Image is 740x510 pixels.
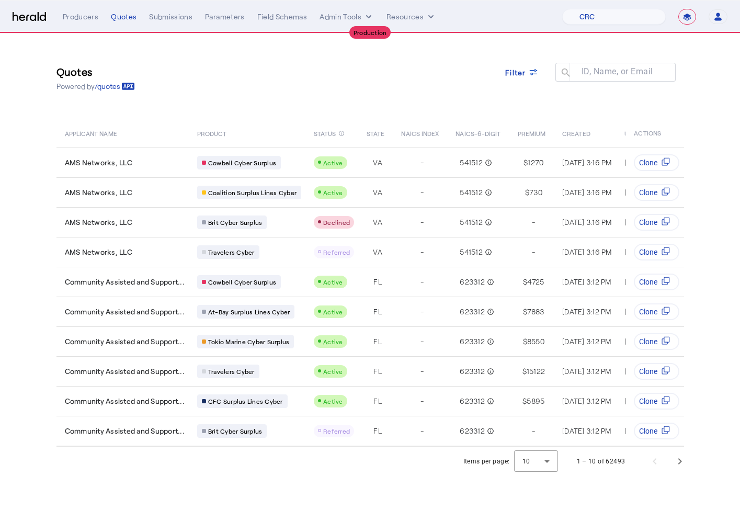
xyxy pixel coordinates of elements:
[532,247,535,257] span: -
[65,396,185,406] span: Community Assisted and Support...
[640,307,658,317] span: Clone
[208,367,255,376] span: Travelers Cyber
[420,277,424,287] span: -
[522,366,527,377] span: $
[485,366,494,377] mat-icon: info_outline
[460,366,485,377] span: 623312
[373,366,382,377] span: FL
[420,426,424,436] span: -
[373,307,382,317] span: FL
[65,277,185,287] span: Community Assisted and Support...
[323,427,350,435] span: Referred
[624,426,674,435] span: [DATE] 3:12 PM
[485,396,494,406] mat-icon: info_outline
[634,333,680,350] button: Clone
[483,157,492,168] mat-icon: info_outline
[65,426,185,436] span: Community Assisted and Support...
[420,217,424,228] span: -
[323,308,343,315] span: Active
[373,336,382,347] span: FL
[577,456,625,467] div: 1 – 10 of 62493
[65,157,132,168] span: AMS Networks, LLC
[667,449,692,474] button: Next page
[562,277,611,286] span: [DATE] 3:12 PM
[562,426,611,435] span: [DATE] 3:12 PM
[562,337,611,346] span: [DATE] 3:12 PM
[625,118,684,148] th: ACTIONS
[624,337,674,346] span: [DATE] 3:14 PM
[634,393,680,410] button: Clone
[420,307,424,317] span: -
[401,128,439,138] span: NAICS INDEX
[527,366,545,377] span: 15122
[624,307,674,316] span: [DATE] 3:15 PM
[373,157,382,168] span: VA
[634,274,680,290] button: Clone
[485,336,494,347] mat-icon: info_outline
[562,188,612,197] span: [DATE] 3:16 PM
[640,157,658,168] span: Clone
[420,187,424,198] span: -
[562,247,612,256] span: [DATE] 3:16 PM
[460,307,485,317] span: 623312
[65,128,117,138] span: APPLICANT NAME
[527,336,544,347] span: 8550
[65,336,185,347] span: Community Assisted and Support...
[562,396,611,405] span: [DATE] 3:12 PM
[373,426,382,436] span: FL
[624,247,674,256] span: [DATE] 3:16 PM
[634,184,680,201] button: Clone
[497,63,547,82] button: Filter
[460,157,483,168] span: 541512
[624,128,652,138] span: UPDATED
[323,368,343,375] span: Active
[323,159,343,166] span: Active
[562,367,611,376] span: [DATE] 3:12 PM
[624,188,674,197] span: [DATE] 3:17 PM
[483,247,492,257] mat-icon: info_outline
[65,247,132,257] span: AMS Networks, LLC
[640,217,658,228] span: Clone
[367,128,384,138] span: STATE
[257,12,308,22] div: Field Schemas
[95,81,135,92] a: /quotes
[56,81,135,92] p: Powered by
[505,67,526,78] span: Filter
[208,308,290,316] span: At-Bay Surplus Lines Cyber
[456,128,500,138] span: NAICS-6-DIGIT
[65,187,132,198] span: AMS Networks, LLC
[523,157,528,168] span: $
[640,247,658,257] span: Clone
[562,158,612,167] span: [DATE] 3:16 PM
[532,426,535,436] span: -
[420,157,424,168] span: -
[63,12,98,22] div: Producers
[562,218,612,226] span: [DATE] 3:16 PM
[624,277,674,286] span: [DATE] 3:16 PM
[208,278,276,286] span: Cowbell Cyber Surplus
[634,363,680,380] button: Clone
[149,12,192,22] div: Submissions
[485,277,494,287] mat-icon: info_outline
[460,247,483,257] span: 541512
[518,128,546,138] span: PREMIUM
[373,247,382,257] span: VA
[13,12,46,22] img: Herald Logo
[420,366,424,377] span: -
[483,187,492,198] mat-icon: info_outline
[460,396,485,406] span: 623312
[527,396,544,406] span: 5895
[485,426,494,436] mat-icon: info_outline
[527,307,544,317] span: 7883
[640,366,658,377] span: Clone
[528,157,543,168] span: 1270
[582,66,653,76] mat-label: ID, Name, or Email
[562,307,611,316] span: [DATE] 3:12 PM
[349,26,391,39] div: Production
[314,128,336,138] span: STATUS
[634,154,680,171] button: Clone
[373,217,382,228] span: VA
[463,456,510,467] div: Items per page:
[460,187,483,198] span: 541512
[208,158,276,167] span: Cowbell Cyber Surplus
